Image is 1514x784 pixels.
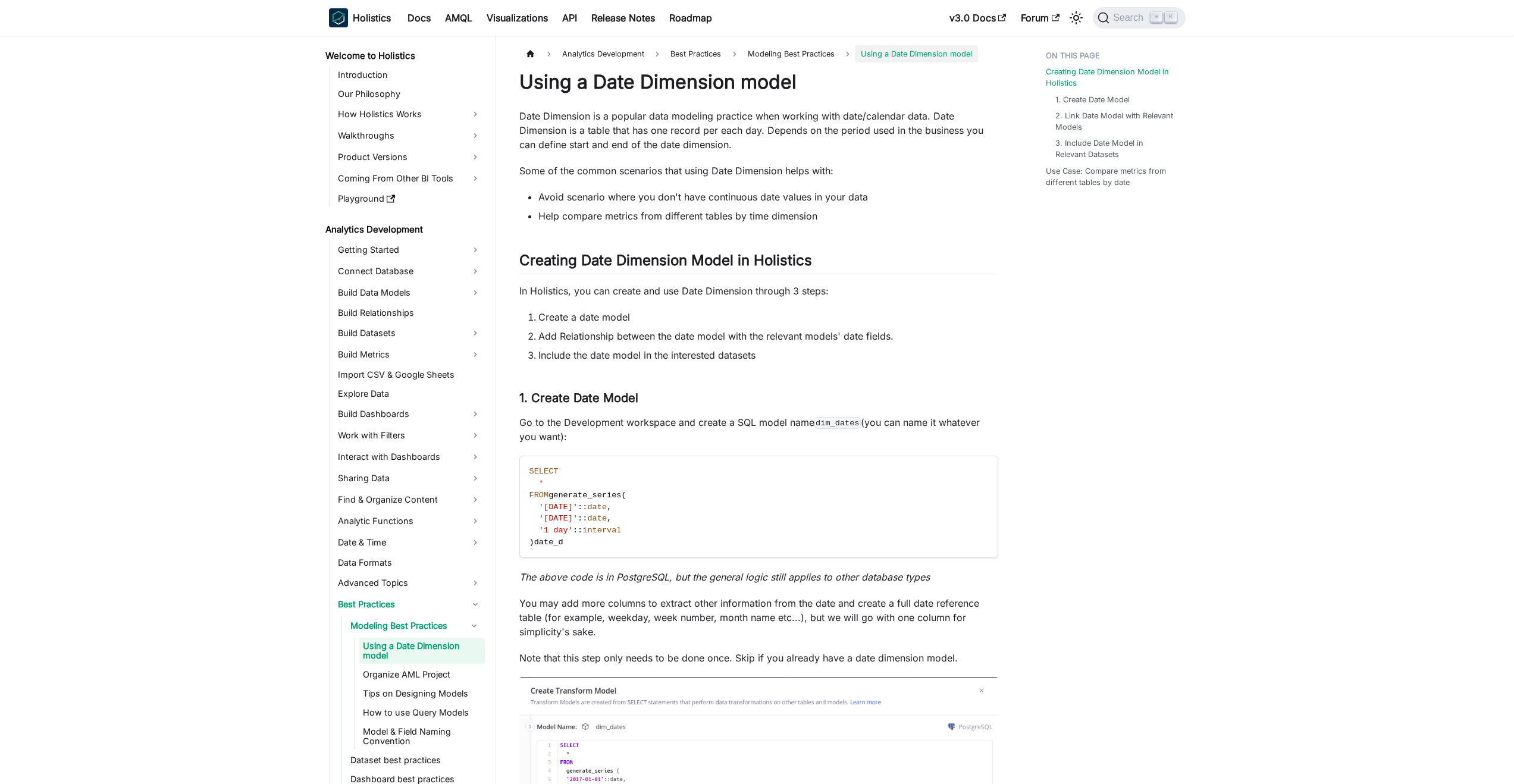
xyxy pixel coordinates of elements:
span: Using a Date Dimension model [855,45,978,62]
li: Avoid scenario where you don't have continuous date values in your data [538,190,998,204]
h2: Creating Date Dimension Model in Holistics [519,252,998,274]
kbd: K [1165,12,1177,23]
a: Build Metrics [334,345,485,364]
a: Using a Date Dimension model [359,638,485,664]
a: Data Formats [334,554,485,571]
span: :: [573,526,582,535]
span: Analytics Development [556,45,650,62]
a: Model & Field Naming Convention [359,723,485,749]
a: Organize AML Project [359,666,485,683]
p: You may add more columns to extract other information from the date and create a full date refere... [519,596,998,639]
span: date [587,503,607,512]
a: Find & Organize Content [334,490,485,509]
span: , [607,503,612,512]
a: Introduction [334,67,485,83]
a: AMQL [438,8,479,27]
a: Sharing Data [334,469,485,488]
p: In Holistics, you can create and use Date Dimension through 3 steps: [519,284,998,298]
a: HolisticsHolistics [329,8,391,27]
em: The above code is in PostgreSQL, but the general logic still applies to other database types [519,571,930,583]
a: Advanced Topics [334,573,485,592]
kbd: ⌘ [1151,12,1162,23]
a: 1. Create Date Model [1055,94,1130,105]
a: Work with Filters [334,426,485,445]
span: '[DATE]' [539,514,578,523]
a: Welcome to Holistics [322,48,485,64]
nav: Breadcrumbs [519,45,998,62]
li: Include the date model in the interested datasets [538,348,998,362]
button: Switch between dark and light mode (currently light mode) [1067,8,1086,27]
a: Build Relationships [334,305,485,321]
span: date [587,514,607,523]
a: How to use Query Models [359,704,485,721]
span: Modeling Best Practices [748,49,835,58]
a: How Holistics Works [334,105,485,124]
a: Connect Database [334,262,485,281]
a: Coming From Other BI Tools [334,169,485,188]
a: 2. Link Date Model with Relevant Models [1055,110,1174,133]
a: 3. Include Date Model in Relevant Datasets [1055,137,1174,160]
a: Roadmap [662,8,719,27]
p: Go to the Development workspace and create a SQL model name (you can name it whatever you want): [519,415,998,444]
a: API [555,8,584,27]
span: , [607,514,612,523]
span: ( [622,491,626,500]
b: Holistics [353,11,391,25]
a: Creating Date Dimension Model in Holistics [1046,66,1178,89]
p: Some of the common scenarios that using Date Dimension helps with: [519,164,998,178]
a: Modeling Best Practices [742,45,841,62]
span: '[DATE]' [539,503,578,512]
a: v3.0 Docs [942,8,1014,27]
a: Walkthroughs [334,126,485,145]
a: Dataset best practices [347,752,485,769]
a: Product Versions [334,148,485,167]
li: Help compare metrics from different tables by time dimension [538,209,998,223]
a: Forum [1014,8,1067,27]
span: date_d [534,538,563,547]
li: Add Relationship between the date model with the relevant models' date fields. [538,329,998,343]
li: Create a date model [538,310,998,324]
span: ) [529,538,534,547]
a: Interact with Dashboards [334,447,485,466]
code: dim_dates [814,417,861,429]
a: Use Case: Compare metrics from different tables by date [1046,165,1178,188]
p: Note that this step only needs to be done once. Skip if you already have a date dimension model. [519,651,998,665]
a: Best Practices [334,595,485,614]
span: Best Practices [664,45,727,62]
button: Search (Command+K) [1093,7,1185,29]
span: :: [578,503,587,512]
h1: Using a Date Dimension model [519,70,998,94]
a: Release Notes [584,8,662,27]
a: Build Data Models [334,283,485,302]
a: Playground [334,190,485,207]
a: Analytics Development [322,221,485,238]
a: Modeling Best Practices [347,616,463,635]
span: interval [582,526,621,535]
a: Date & Time [334,533,485,552]
a: Build Datasets [334,324,485,343]
a: Home page [519,45,542,62]
a: Import CSV & Google Sheets [334,366,485,383]
span: generate_series [548,491,621,500]
span: Search [1109,12,1151,23]
a: Build Dashboards [334,404,485,424]
h3: 1. Create Date Model [519,391,998,406]
a: Tips on Designing Models [359,685,485,702]
span: '1 day' [539,526,573,535]
a: Explore Data [334,385,485,402]
a: Our Philosophy [334,86,485,102]
p: Date Dimension is a popular data modeling practice when working with date/calendar data. Date Dim... [519,109,998,152]
img: Holistics [329,8,348,27]
span: :: [578,514,587,523]
a: Visualizations [479,8,555,27]
a: Getting Started [334,240,485,259]
span: FROM [529,491,549,500]
button: Collapse sidebar category 'Modeling Best Practices' [463,616,485,635]
span: SELECT [529,467,559,476]
a: Docs [400,8,438,27]
a: Analytic Functions [334,512,485,531]
nav: Docs sidebar [317,36,496,784]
